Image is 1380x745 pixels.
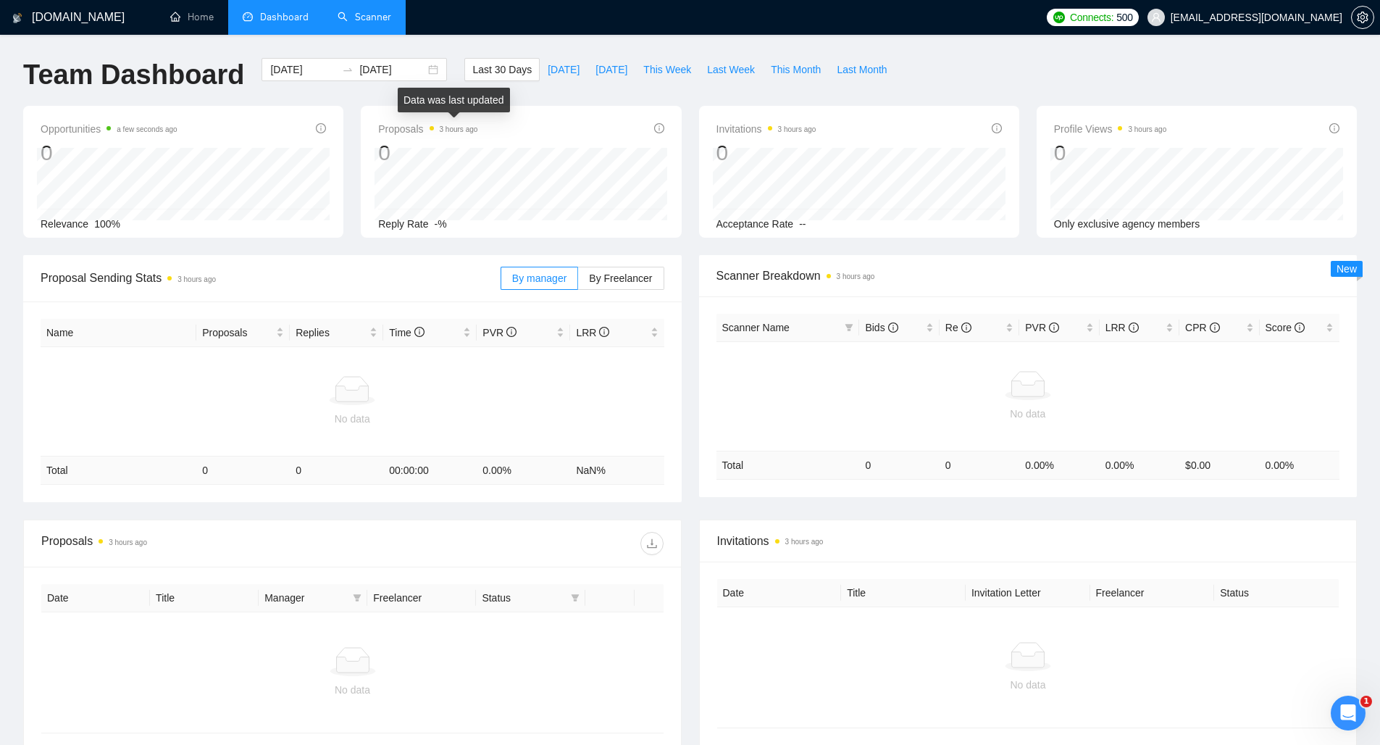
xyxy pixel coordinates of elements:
[41,584,150,612] th: Date
[1128,125,1166,133] time: 3 hours ago
[94,218,120,230] span: 100%
[41,319,196,347] th: Name
[1351,12,1374,23] a: setting
[842,317,856,338] span: filter
[640,532,664,555] button: download
[716,451,860,479] td: Total
[12,7,22,30] img: logo
[1266,322,1305,333] span: Score
[482,590,564,606] span: Status
[109,538,147,546] time: 3 hours ago
[9,6,37,33] button: go back
[14,372,258,403] p: Determine the key job parameters for your scanner 🎯
[1090,579,1215,607] th: Freelancer
[383,457,477,485] td: 00:00:00
[290,319,383,347] th: Replies
[251,113,271,133] img: Profile image for Vadym
[506,327,517,337] span: info-circle
[845,323,853,332] span: filter
[316,123,326,133] span: info-circle
[477,457,570,485] td: 0.00 %
[228,488,254,499] span: Help
[150,584,259,612] th: Title
[264,590,347,606] span: Manager
[1054,139,1167,167] div: 0
[464,58,540,81] button: Last 30 Days
[865,322,898,333] span: Bids
[540,58,587,81] button: [DATE]
[837,62,887,78] span: Last Month
[1053,12,1065,23] img: upwork-logo.png
[643,62,691,78] span: This Week
[729,677,1328,693] div: No data
[41,269,501,287] span: Proposal Sending Stats
[571,594,580,602] span: filter
[1329,123,1339,133] span: info-circle
[785,538,824,546] time: 3 hours ago
[722,406,1334,422] div: No data
[595,62,627,78] span: [DATE]
[127,7,166,32] h1: Help
[568,587,582,609] span: filter
[41,139,177,167] div: 0
[1019,451,1099,479] td: 0.00 %
[342,64,354,75] span: swap-right
[378,218,428,230] span: Reply Rate
[1260,451,1339,479] td: 0.00 %
[202,325,273,341] span: Proposals
[1214,579,1339,607] th: Status
[961,322,971,333] span: info-circle
[716,218,794,230] span: Acceptance Rate
[435,218,447,230] span: -%
[707,62,755,78] span: Last Week
[1151,12,1161,22] span: user
[1185,322,1219,333] span: CPR
[120,488,170,499] span: Messages
[193,452,290,510] button: Help
[512,272,566,284] span: By manager
[576,327,609,338] span: LRR
[1295,322,1305,333] span: info-circle
[589,272,652,284] span: By Freelancer
[654,123,664,133] span: info-circle
[1352,12,1373,23] span: setting
[196,457,290,485] td: 0
[296,325,367,341] span: Replies
[1054,120,1167,138] span: Profile Views
[641,538,663,549] span: download
[829,58,895,81] button: Last Month
[635,58,699,81] button: This Week
[254,7,280,33] div: Close
[14,86,275,104] h2: GigRadar Quick Start
[1179,451,1259,479] td: $ 0.00
[46,411,658,427] div: No data
[117,125,177,133] time: a few seconds ago
[14,212,258,227] p: 🖥️ GigRadar's Navigation and Interface
[778,125,816,133] time: 3 hours ago
[41,532,352,555] div: Proposals
[1116,9,1132,25] span: 500
[270,62,336,78] input: Start date
[1054,218,1200,230] span: Only exclusive agency members
[14,164,258,194] p: Getting started using GigRadar: Step-by-step tutorial 🏁
[548,62,580,78] span: [DATE]
[9,39,280,67] input: Search for help
[482,327,517,338] span: PVR
[888,322,898,333] span: info-circle
[378,120,477,138] span: Proposals
[717,532,1339,550] span: Invitations
[259,584,367,612] th: Manager
[53,682,652,698] div: No data
[1210,322,1220,333] span: info-circle
[1360,696,1372,707] span: 1
[440,125,478,133] time: 3 hours ago
[1331,696,1366,731] iframe: Intercom live chat
[945,322,971,333] span: Re
[716,267,1340,285] span: Scanner Breakdown
[940,451,1019,479] td: 0
[717,579,842,607] th: Date
[1070,9,1113,25] span: Connects:
[14,420,258,436] p: 🖨️ How to add a new scanner?
[722,322,790,333] span: Scanner Name
[367,584,476,612] th: Freelancer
